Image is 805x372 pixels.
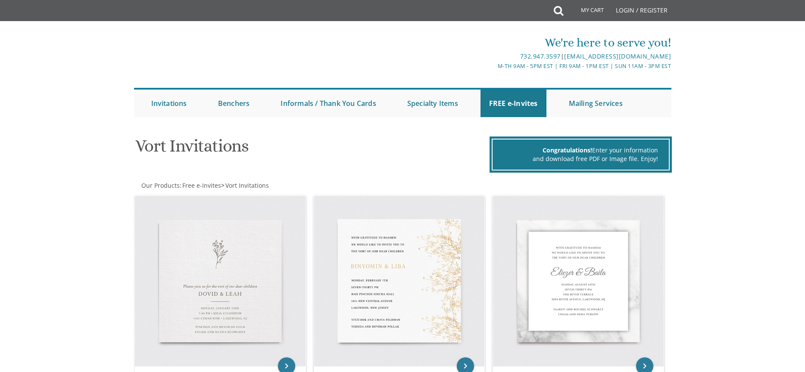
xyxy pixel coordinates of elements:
a: Specialty Items [399,90,467,117]
a: Our Products [140,181,180,189]
a: Invitations [143,90,196,117]
a: Benchers [209,90,259,117]
a: Informals / Thank You Cards [272,90,384,117]
a: Vort Invitations [225,181,269,189]
img: Vort Invitation Style 3 [493,196,664,366]
a: Mailing Services [560,90,631,117]
a: My Cart [562,1,610,22]
span: Vort Invitations [225,181,269,189]
div: M-Th 9am - 5pm EST | Fri 9am - 1pm EST | Sun 11am - 3pm EST [313,62,671,71]
img: Vort Invitation Style 2 [314,196,485,366]
img: Vort Invitation Style 1 [135,196,306,366]
div: and download free PDF or Image file. Enjoy! [503,155,658,163]
span: > [221,181,269,189]
div: : [134,181,403,190]
div: | [313,51,671,62]
div: Enter your information [503,146,658,155]
h1: Vort Invitations [135,136,487,162]
a: FREE e-Invites [481,90,546,117]
a: 732.947.3597 [520,52,561,60]
a: [EMAIL_ADDRESS][DOMAIN_NAME] [564,52,671,60]
span: Congratulations! [543,146,592,154]
span: Free e-Invites [182,181,221,189]
a: Free e-Invites [181,181,221,189]
div: We're here to serve you! [313,34,671,51]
